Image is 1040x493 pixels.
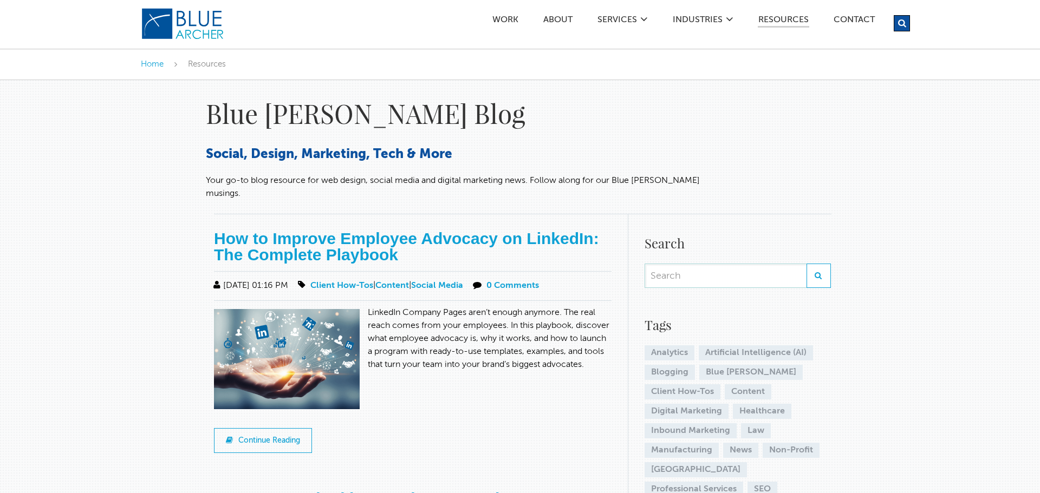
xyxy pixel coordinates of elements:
a: Social Media [411,281,463,290]
a: Content [725,384,771,399]
a: SERVICES [597,16,638,27]
img: Blue Archer Logo [141,8,225,40]
a: How to Improve Employee Advocacy on LinkedIn: The Complete Playbook [214,229,599,264]
img: How to Improve Employee Advocacy [214,309,368,417]
a: Law [741,423,771,438]
a: Blogging [645,365,695,380]
a: Inbound Marketing [645,423,737,438]
a: Work [492,16,519,27]
a: Contact [833,16,875,27]
span: Resources [188,60,226,68]
a: Artificial Intelligence (AI) [699,345,813,360]
a: Healthcare [733,404,791,419]
a: News [723,443,758,458]
h4: Search [645,233,831,253]
a: Non-Profit [763,443,820,458]
input: Search [645,264,807,288]
a: Analytics [645,345,694,360]
span: [DATE] 01:16 PM [211,281,288,290]
a: Content [375,281,409,290]
a: Industries [672,16,723,27]
span: | | [296,281,465,290]
h3: Social, Design, Marketing, Tech & More [206,146,704,163]
a: Resources [758,16,809,28]
a: Home [141,60,164,68]
a: Client How-Tos [645,384,720,399]
p: Your go-to blog resource for web design, social media and digital marketing news. Follow along fo... [206,174,704,200]
a: Manufacturing [645,443,719,458]
h1: Blue [PERSON_NAME] Blog [206,96,704,130]
a: 0 Comments [486,281,539,290]
a: ABOUT [543,16,573,27]
a: Blue [PERSON_NAME] [699,365,803,380]
a: Continue Reading [214,428,312,453]
a: Digital Marketing [645,404,729,419]
p: LinkedIn Company Pages aren’t enough anymore. The real reach comes from your employees. In this p... [214,306,612,371]
h4: Tags [645,315,831,334]
a: Client How-Tos [310,281,373,290]
a: [GEOGRAPHIC_DATA] [645,462,747,477]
